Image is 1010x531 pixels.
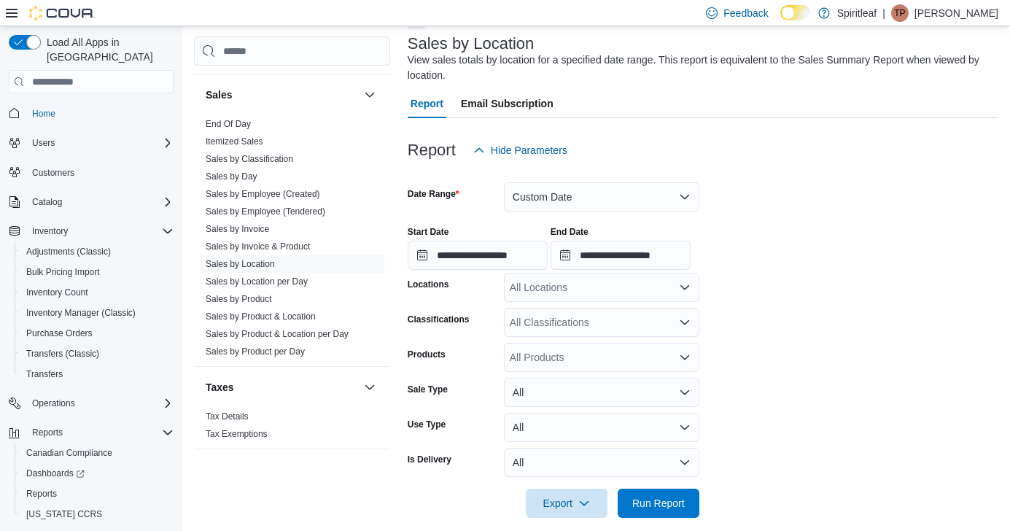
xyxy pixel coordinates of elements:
[20,505,174,523] span: Washington CCRS
[15,504,179,524] button: [US_STATE] CCRS
[408,279,449,290] label: Locations
[26,163,174,182] span: Customers
[26,193,174,211] span: Catalog
[504,182,699,212] button: Custom Date
[3,192,179,212] button: Catalog
[20,243,174,260] span: Adjustments (Classic)
[467,136,573,165] button: Hide Parameters
[20,365,174,383] span: Transfers
[408,53,991,83] div: View sales totals by location for a specified date range. This report is equivalent to the Sales ...
[26,348,99,360] span: Transfers (Classic)
[408,142,456,159] h3: Report
[20,263,106,281] a: Bulk Pricing Import
[206,311,316,322] a: Sales by Product & Location
[408,454,451,465] label: Is Delivery
[408,35,535,53] h3: Sales by Location
[891,4,909,22] div: Taylor P
[20,284,174,301] span: Inventory Count
[408,419,446,430] label: Use Type
[206,224,269,234] a: Sales by Invoice
[408,241,548,270] input: Press the down key to open a popover containing a calendar.
[206,276,308,287] a: Sales by Location per Day
[3,102,179,123] button: Home
[206,429,268,439] a: Tax Exemptions
[26,266,100,278] span: Bulk Pricing Import
[837,4,877,22] p: Spiritleaf
[504,378,699,407] button: All
[408,349,446,360] label: Products
[26,193,68,211] button: Catalog
[206,136,263,147] a: Itemized Sales
[194,115,390,366] div: Sales
[20,304,174,322] span: Inventory Manager (Classic)
[408,314,470,325] label: Classifications
[491,143,567,158] span: Hide Parameters
[504,448,699,477] button: All
[882,4,885,22] p: |
[29,6,95,20] img: Cova
[206,380,358,395] button: Taxes
[20,485,63,503] a: Reports
[20,465,90,482] a: Dashboards
[206,380,234,395] h3: Taxes
[408,188,459,200] label: Date Range
[20,345,105,363] a: Transfers (Classic)
[15,323,179,344] button: Purchase Orders
[20,365,69,383] a: Transfers
[3,221,179,241] button: Inventory
[206,88,358,102] button: Sales
[26,424,174,441] span: Reports
[408,384,448,395] label: Sale Type
[914,4,998,22] p: [PERSON_NAME]
[26,222,174,240] span: Inventory
[206,241,310,252] a: Sales by Invoice & Product
[679,282,691,293] button: Open list of options
[780,5,811,20] input: Dark Mode
[411,89,443,118] span: Report
[723,6,768,20] span: Feedback
[15,344,179,364] button: Transfers (Classic)
[15,303,179,323] button: Inventory Manager (Classic)
[20,304,141,322] a: Inventory Manager (Classic)
[26,447,112,459] span: Canadian Compliance
[361,379,378,396] button: Taxes
[3,162,179,183] button: Customers
[206,346,305,357] a: Sales by Product per Day
[32,427,63,438] span: Reports
[20,263,174,281] span: Bulk Pricing Import
[20,444,118,462] a: Canadian Compliance
[20,465,174,482] span: Dashboards
[15,364,179,384] button: Transfers
[20,505,108,523] a: [US_STATE] CCRS
[32,167,74,179] span: Customers
[32,225,68,237] span: Inventory
[206,329,349,339] a: Sales by Product & Location per Day
[26,395,174,412] span: Operations
[206,171,257,182] a: Sales by Day
[26,368,63,380] span: Transfers
[780,20,781,21] span: Dark Mode
[26,327,93,339] span: Purchase Orders
[26,287,88,298] span: Inventory Count
[26,134,61,152] button: Users
[632,496,685,511] span: Run Report
[32,398,75,409] span: Operations
[551,241,691,270] input: Press the down key to open a popover containing a calendar.
[206,259,275,269] a: Sales by Location
[20,284,94,301] a: Inventory Count
[20,325,174,342] span: Purchase Orders
[26,307,136,319] span: Inventory Manager (Classic)
[206,411,249,422] a: Tax Details
[26,222,74,240] button: Inventory
[206,206,325,217] a: Sales by Employee (Tendered)
[26,134,174,152] span: Users
[20,243,117,260] a: Adjustments (Classic)
[526,489,607,518] button: Export
[41,35,174,64] span: Load All Apps in [GEOGRAPHIC_DATA]
[535,489,599,518] span: Export
[206,189,320,199] a: Sales by Employee (Created)
[551,226,588,238] label: End Date
[15,241,179,262] button: Adjustments (Classic)
[20,325,98,342] a: Purchase Orders
[15,463,179,484] a: Dashboards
